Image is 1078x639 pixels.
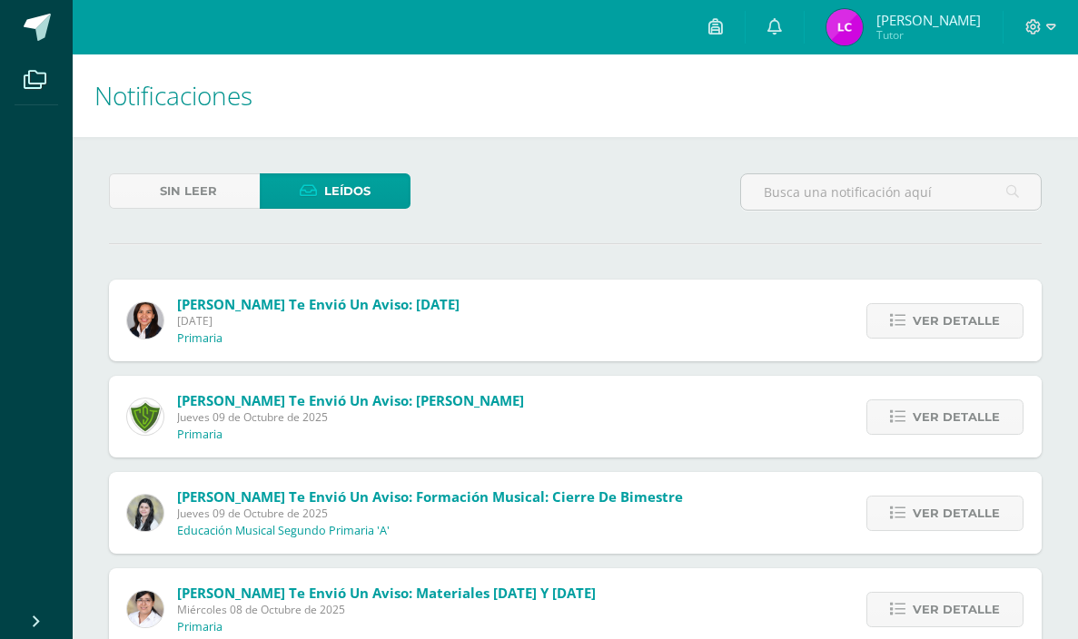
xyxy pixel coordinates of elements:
img: 1cdfcf77892e8c61eecfab2553fd9f33.png [127,495,163,531]
span: Jueves 09 de Octubre de 2025 [177,409,524,425]
span: [PERSON_NAME] te envió un aviso: [DATE] [177,295,460,313]
p: Primaria [177,331,223,346]
img: 4074e4aec8af62734b518a95961417a1.png [127,591,163,627]
span: Ver detalle [913,304,1000,338]
span: [PERSON_NAME] te envió un aviso: Materiales [DATE] y [DATE] [177,584,596,602]
span: [PERSON_NAME] te envió un aviso: Formación musical: Cierre de bimestre [177,487,683,506]
span: Jueves 09 de Octubre de 2025 [177,506,683,521]
span: Tutor [876,27,981,43]
span: Miércoles 08 de Octubre de 2025 [177,602,596,617]
p: Primaria [177,428,223,442]
span: Ver detalle [913,400,1000,434]
p: Educación Musical Segundo Primaria 'A' [177,524,390,538]
span: [PERSON_NAME] te envió un aviso: [PERSON_NAME] [177,391,524,409]
img: a06024179dba9039476aa43df9e4b8c8.png [127,302,163,339]
input: Busca una notificación aquí [741,174,1041,210]
span: Ver detalle [913,593,1000,626]
span: Leídos [324,174,371,208]
img: 6f5ff69043559128dc4baf9e9c0f15a0.png [127,398,163,435]
img: f80dab48cb1b47c93ae5c51616a1e36b.png [826,9,863,45]
span: Sin leer [160,174,217,208]
span: [PERSON_NAME] [876,11,981,29]
a: Leídos [260,173,410,209]
p: Primaria [177,620,223,634]
span: [DATE] [177,313,460,329]
span: Ver detalle [913,496,1000,530]
a: Sin leer [109,173,260,209]
span: Notificaciones [94,78,252,113]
